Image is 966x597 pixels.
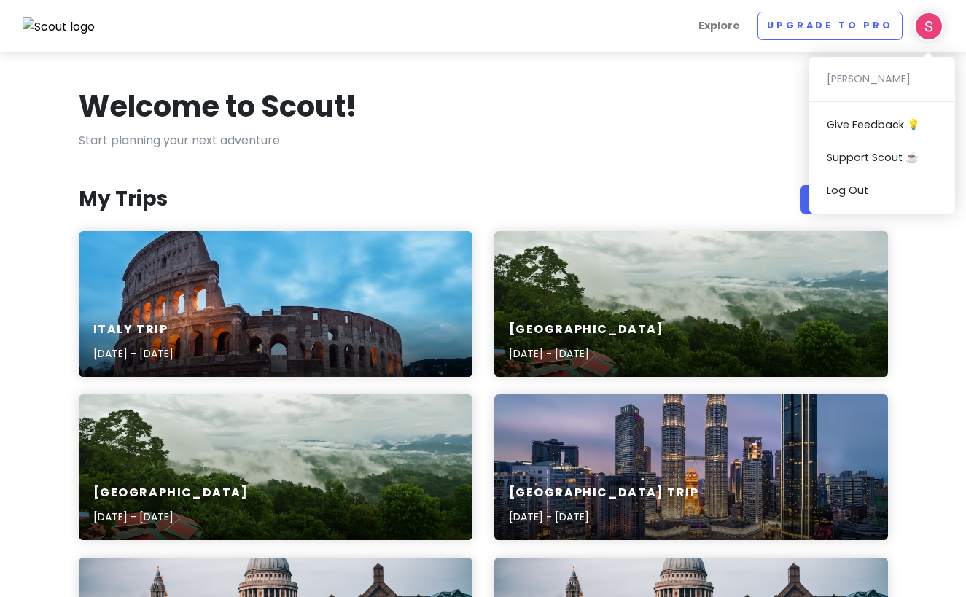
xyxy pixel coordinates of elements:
[509,485,699,501] h6: [GEOGRAPHIC_DATA] Trip
[809,108,955,141] a: Give Feedback 💡
[509,509,699,525] p: [DATE] - [DATE]
[79,394,472,540] a: a group of houses surrounded by trees[GEOGRAPHIC_DATA][DATE] - [DATE]
[93,485,249,501] h6: [GEOGRAPHIC_DATA]
[509,346,664,362] p: [DATE] - [DATE]
[494,394,888,540] a: high rise building during night time[GEOGRAPHIC_DATA] Trip[DATE] - [DATE]
[93,509,249,525] p: [DATE] - [DATE]
[79,231,472,377] a: Colosseum arena photographyItaly Trip[DATE] - [DATE]
[809,174,955,207] a: Log Out
[93,346,174,362] p: [DATE] - [DATE]
[809,141,955,174] a: Support Scout ☕️
[79,186,168,212] h3: My Trips
[93,322,174,337] h6: Italy Trip
[494,231,888,377] a: a group of houses surrounded by trees[GEOGRAPHIC_DATA][DATE] - [DATE]
[23,17,96,36] img: Scout logo
[757,12,903,40] a: Upgrade to Pro
[79,131,888,150] p: Start planning your next adventure
[79,87,357,125] h1: Welcome to Scout!
[800,185,888,214] a: New Trip
[509,322,664,337] h6: [GEOGRAPHIC_DATA]
[914,12,943,41] img: User profile
[693,12,746,40] a: Explore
